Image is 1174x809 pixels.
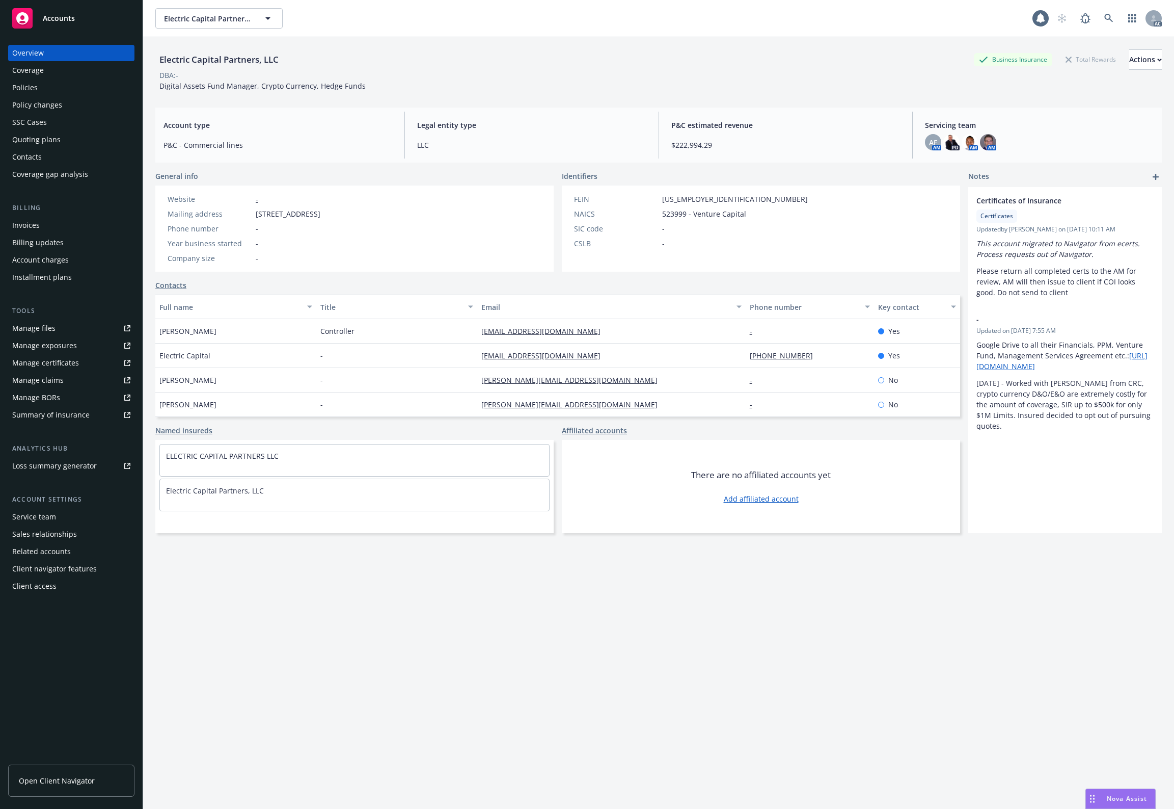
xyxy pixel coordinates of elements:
[155,53,283,66] div: Electric Capital Partners, LLC
[8,526,134,542] a: Sales relationships
[12,578,57,594] div: Client access
[12,45,44,61] div: Overview
[159,302,301,312] div: Full name
[574,223,658,234] div: SIC code
[8,407,134,423] a: Summary of insurance
[12,458,97,474] div: Loss summary generator
[8,509,134,525] a: Service team
[12,114,47,131] div: SSC Cases
[163,120,392,131] span: Account type
[12,80,38,96] div: Policies
[12,407,90,423] div: Summary of insurance
[1129,50,1162,69] div: Actions
[12,132,61,148] div: Quoting plans
[976,378,1154,431] p: [DATE] - Worked with [PERSON_NAME] from CRC, crypto currency D&O/E&O are extremely costly for the...
[481,400,666,409] a: [PERSON_NAME][EMAIL_ADDRESS][DOMAIN_NAME]
[8,337,134,354] span: Manage exposures
[168,253,252,264] div: Company size
[159,350,210,361] span: Electric Capital
[976,195,1127,206] span: Certificates of Insurance
[12,561,97,577] div: Client navigator features
[166,451,279,461] a: ELECTRIC CAPITAL PARTNERS LLC
[8,4,134,33] a: Accounts
[8,114,134,131] a: SSC Cases
[8,306,134,316] div: Tools
[12,389,60,406] div: Manage BORs
[746,295,875,319] button: Phone number
[43,14,75,22] span: Accounts
[1060,53,1121,66] div: Total Rewards
[980,134,996,150] img: photo
[256,253,258,264] span: -
[671,120,900,131] span: P&C estimated revenue
[8,355,134,371] a: Manage certificates
[750,351,821,360] a: [PHONE_NUMBER]
[574,238,658,249] div: CSLB
[671,140,900,150] span: $222,994.29
[168,194,252,204] div: Website
[8,80,134,96] a: Policies
[12,526,77,542] div: Sales relationships
[481,375,666,385] a: [PERSON_NAME][EMAIL_ADDRESS][DOMAIN_NAME]
[1150,171,1162,183] a: add
[8,494,134,505] div: Account settings
[562,171,597,181] span: Identifiers
[164,13,252,24] span: Electric Capital Partners, LLC
[574,194,658,204] div: FEIN
[155,8,283,29] button: Electric Capital Partners, LLC
[750,400,760,409] a: -
[724,493,799,504] a: Add affiliated account
[878,302,945,312] div: Key contact
[8,252,134,268] a: Account charges
[12,234,64,251] div: Billing updates
[8,97,134,113] a: Policy changes
[12,252,69,268] div: Account charges
[19,775,95,786] span: Open Client Navigator
[1122,8,1142,29] a: Switch app
[888,326,900,336] span: Yes
[12,149,42,165] div: Contacts
[8,389,134,406] a: Manage BORs
[8,132,134,148] a: Quoting plans
[750,326,760,336] a: -
[159,70,178,81] div: DBA: -
[929,137,937,148] span: AF
[8,217,134,233] a: Invoices
[320,350,323,361] span: -
[159,375,216,385] span: [PERSON_NAME]
[8,203,134,213] div: Billing
[168,238,252,249] div: Year business started
[12,269,72,285] div: Installment plans
[968,306,1162,439] div: -Updated on [DATE] 7:55 AMGoogle Drive to all their Financials, PPM, Venture Fund, Management Ser...
[320,375,323,385] span: -
[256,223,258,234] span: -
[8,458,134,474] a: Loss summary generator
[874,295,960,319] button: Key contact
[12,62,44,79] div: Coverage
[750,375,760,385] a: -
[662,194,808,204] span: [US_EMPLOYER_IDENTIFICATION_NUMBER]
[976,225,1154,234] span: Updated by [PERSON_NAME] on [DATE] 10:11 AM
[159,326,216,336] span: [PERSON_NAME]
[1099,8,1119,29] a: Search
[1085,789,1156,809] button: Nova Assist
[8,62,134,79] a: Coverage
[962,134,978,150] img: photo
[316,295,477,319] button: Title
[417,140,646,150] span: LLC
[12,372,64,388] div: Manage claims
[163,140,392,150] span: P&C - Commercial lines
[943,134,960,150] img: photo
[168,223,252,234] div: Phone number
[888,375,898,385] span: No
[8,149,134,165] a: Contacts
[974,53,1052,66] div: Business Insurance
[256,238,258,249] span: -
[155,425,212,436] a: Named insureds
[8,234,134,251] a: Billing updates
[750,302,859,312] div: Phone number
[256,208,320,219] span: [STREET_ADDRESS]
[12,337,77,354] div: Manage exposures
[12,320,56,336] div: Manage files
[976,239,1142,259] em: This account migrated to Navigator from ecerts. Process requests out of Navigator.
